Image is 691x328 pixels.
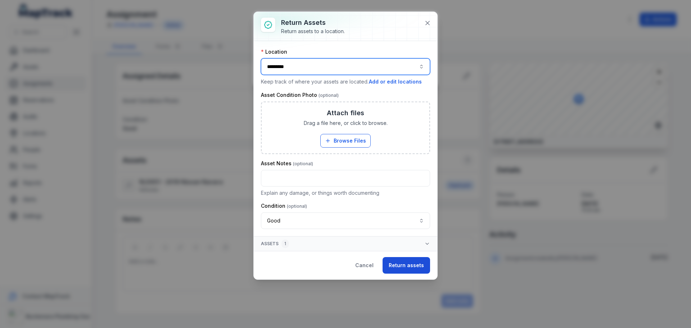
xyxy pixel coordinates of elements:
button: Add or edit locations [369,78,422,86]
button: Browse Files [320,134,371,148]
h3: Attach files [327,108,364,118]
label: Asset Notes [261,160,313,167]
label: Condition [261,202,307,210]
button: Cancel [349,257,380,274]
label: Asset Condition Photo [261,91,339,99]
h3: Return assets [281,18,345,28]
button: Return assets [383,257,430,274]
p: Explain any damage, or things worth documenting [261,189,430,197]
button: Assets1 [254,237,437,251]
p: Keep track of where your assets are located. [261,78,430,86]
span: Assets [261,239,289,248]
span: Drag a file here, or click to browse. [304,120,388,127]
div: 1 [281,239,289,248]
label: Location [261,48,287,55]
div: Return assets to a location. [281,28,345,35]
button: Good [261,212,430,229]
